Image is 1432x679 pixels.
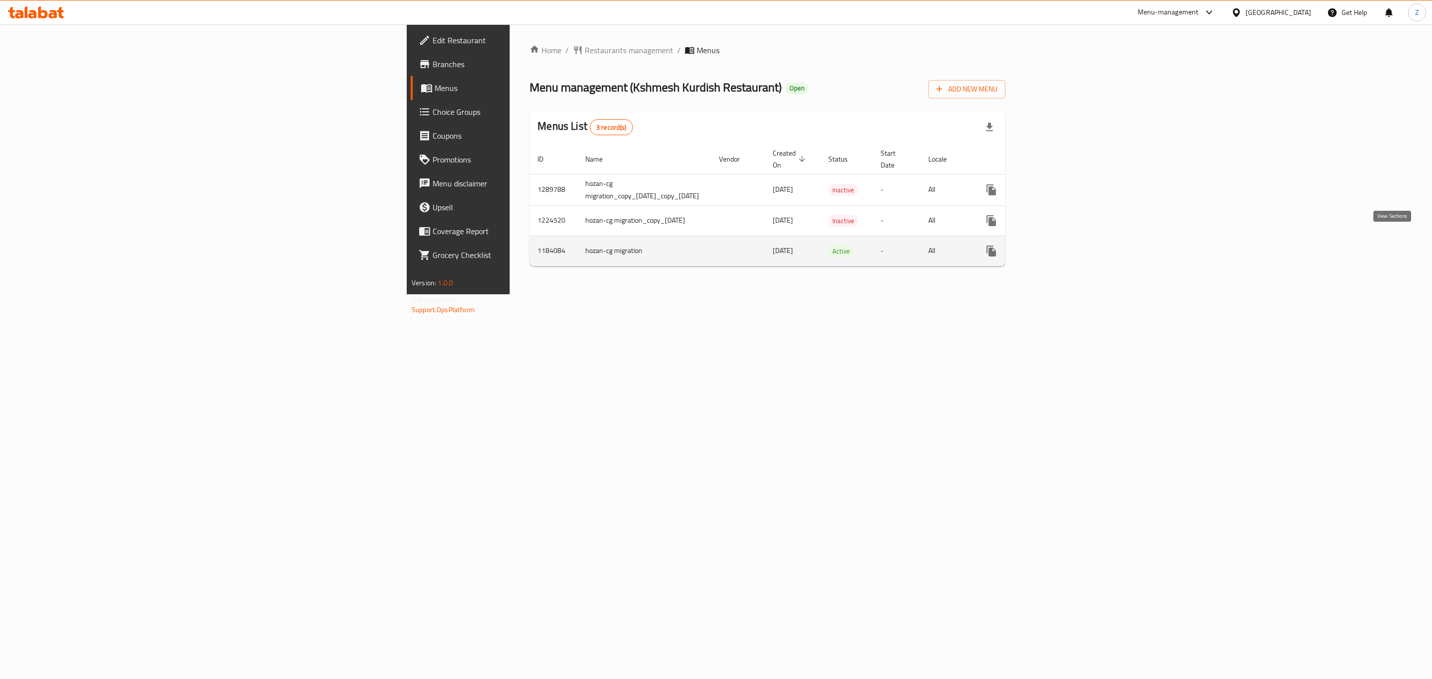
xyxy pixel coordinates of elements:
[786,84,808,92] span: Open
[828,184,858,196] span: Inactive
[773,147,808,171] span: Created On
[411,124,646,148] a: Coupons
[920,205,972,236] td: All
[433,58,638,70] span: Branches
[590,119,633,135] div: Total records count
[435,82,638,94] span: Menus
[972,144,1083,174] th: Actions
[873,236,920,266] td: -
[411,148,646,171] a: Promotions
[412,303,475,316] a: Support.OpsPlatform
[1003,239,1027,263] button: Change Status
[873,205,920,236] td: -
[433,106,638,118] span: Choice Groups
[537,153,556,165] span: ID
[920,236,972,266] td: All
[433,225,638,237] span: Coverage Report
[438,276,453,289] span: 1.0.0
[928,80,1005,98] button: Add New Menu
[411,195,646,219] a: Upsell
[1415,7,1419,18] span: Z
[677,44,681,56] li: /
[1138,6,1199,18] div: Menu-management
[433,34,638,46] span: Edit Restaurant
[433,130,638,142] span: Coupons
[828,246,854,257] span: Active
[537,119,632,135] h2: Menus List
[585,153,616,165] span: Name
[828,245,854,257] div: Active
[411,219,646,243] a: Coverage Report
[697,44,719,56] span: Menus
[590,123,632,132] span: 3 record(s)
[786,83,808,94] div: Open
[978,115,1001,139] div: Export file
[530,144,1083,266] table: enhanced table
[411,76,646,100] a: Menus
[773,244,793,257] span: [DATE]
[828,153,861,165] span: Status
[411,171,646,195] a: Menu disclaimer
[980,178,1003,202] button: more
[920,174,972,205] td: All
[1246,7,1311,18] div: [GEOGRAPHIC_DATA]
[936,83,997,95] span: Add New Menu
[433,154,638,166] span: Promotions
[1003,209,1027,233] button: Change Status
[411,28,646,52] a: Edit Restaurant
[773,183,793,196] span: [DATE]
[411,100,646,124] a: Choice Groups
[411,52,646,76] a: Branches
[1003,178,1027,202] button: Change Status
[530,44,1005,56] nav: breadcrumb
[530,76,782,98] span: Menu management ( Kshmesh Kurdish Restaurant )
[433,249,638,261] span: Grocery Checklist
[411,243,646,267] a: Grocery Checklist
[928,153,960,165] span: Locale
[433,201,638,213] span: Upsell
[773,214,793,227] span: [DATE]
[828,215,858,227] span: Inactive
[873,174,920,205] td: -
[412,276,436,289] span: Version:
[980,239,1003,263] button: more
[412,293,457,306] span: Get support on:
[980,209,1003,233] button: more
[881,147,908,171] span: Start Date
[433,177,638,189] span: Menu disclaimer
[719,153,753,165] span: Vendor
